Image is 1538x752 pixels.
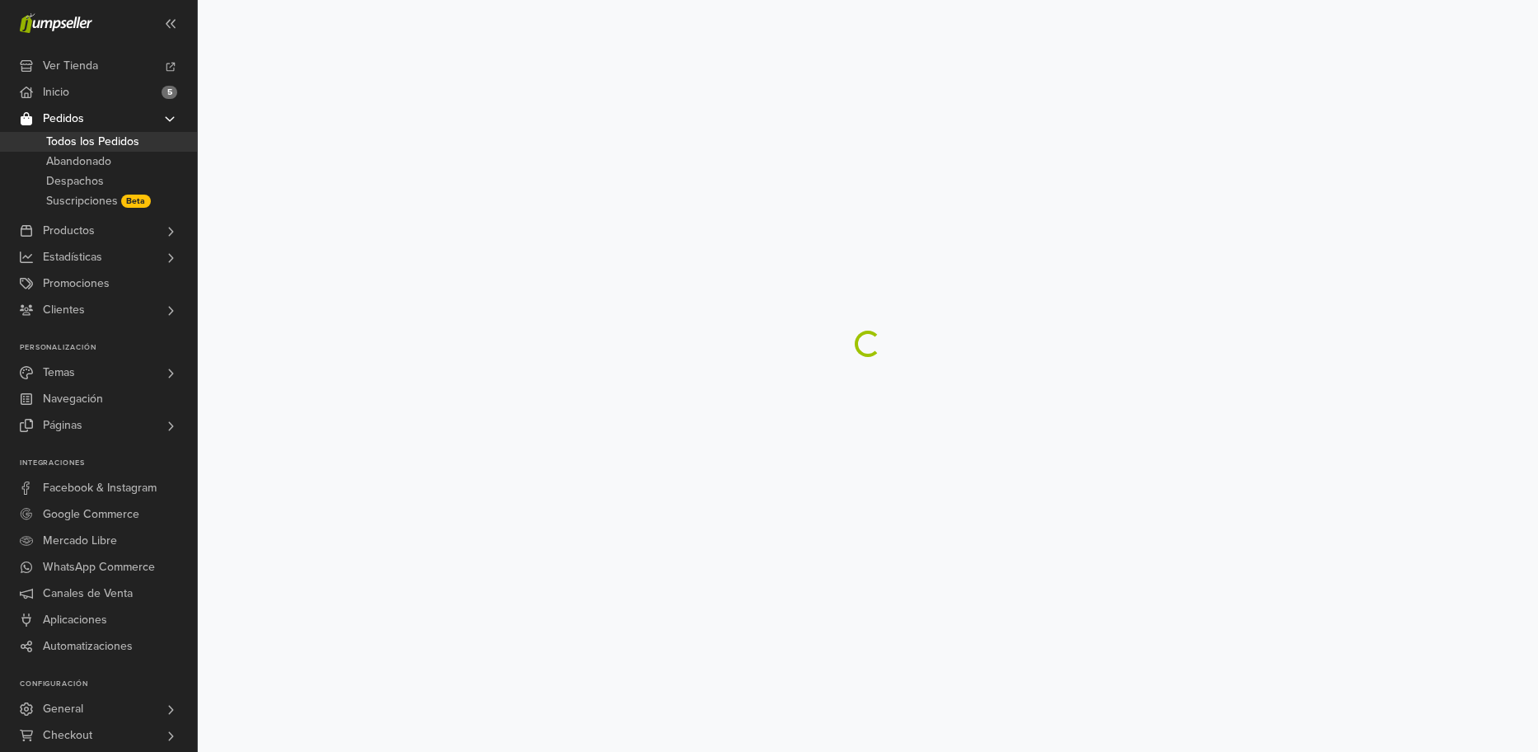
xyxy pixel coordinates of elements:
span: Navegación [43,386,103,412]
span: WhatsApp Commerce [43,554,155,580]
span: Mercado Libre [43,528,117,554]
span: Google Commerce [43,501,139,528]
span: Automatizaciones [43,633,133,660]
span: Facebook & Instagram [43,475,157,501]
span: Clientes [43,297,85,323]
span: Estadísticas [43,244,102,270]
p: Integraciones [20,458,197,468]
p: Personalización [20,343,197,353]
span: Checkout [43,722,92,749]
span: General [43,696,83,722]
span: Aplicaciones [43,607,107,633]
span: Pedidos [43,106,84,132]
span: Canales de Venta [43,580,133,607]
span: Promociones [43,270,110,297]
span: Todos los Pedidos [46,132,139,152]
span: 5 [162,86,177,99]
span: Abandonado [46,152,111,172]
span: Ver Tienda [43,53,98,79]
span: Suscripciones [46,191,118,211]
span: Beta [121,195,151,208]
span: Inicio [43,79,69,106]
span: Páginas [43,412,82,439]
span: Productos [43,218,95,244]
p: Configuración [20,679,197,689]
span: Despachos [46,172,104,191]
span: Temas [43,360,75,386]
